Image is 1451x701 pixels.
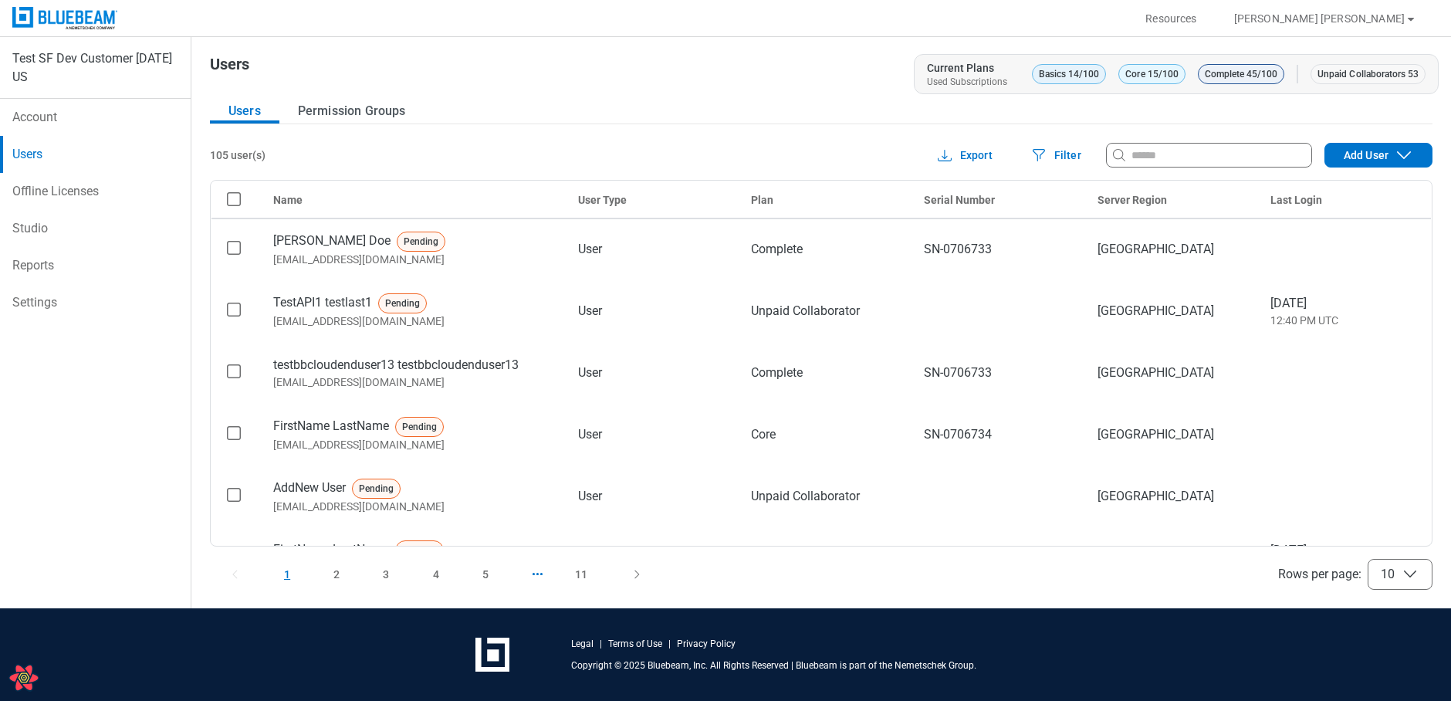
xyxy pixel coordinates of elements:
[566,342,739,404] td: User
[571,638,736,650] div: | |
[12,7,117,29] img: Bluebeam, Inc.
[1085,342,1258,404] td: [GEOGRAPHIC_DATA]
[566,404,739,466] td: User
[273,192,553,208] div: Name
[917,143,1011,168] button: Export
[273,252,553,267] div: [EMAIL_ADDRESS][DOMAIN_NAME]
[395,417,444,437] p: Pending
[364,562,408,587] button: 3
[397,232,445,252] p: Pending
[315,562,358,587] button: 2
[571,659,976,672] p: Copyright © 2025 Bluebeam, Inc. All Rights Reserved | Bluebeam is part of the Nemetschek Group.
[677,638,736,650] a: Privacy Policy
[1381,567,1395,582] span: 10
[1118,64,1185,84] p: Core 15/100
[12,49,178,86] div: Test SF Dev Customer [DATE] US
[1085,404,1258,466] td: [GEOGRAPHIC_DATA]
[1198,64,1284,84] p: Complete 45/100
[273,356,553,374] div: testbbcloudenduser13 testbbcloudenduser13
[739,218,912,280] td: Complete
[1270,541,1419,560] span: [DATE]
[273,540,553,560] div: FirstName LastName
[1085,218,1258,280] td: [GEOGRAPHIC_DATA]
[927,76,1007,88] div: Used Subscriptions
[273,479,553,499] div: AddNew User
[227,192,241,206] svg: checkbox
[566,466,739,527] td: User
[227,241,241,255] svg: checkbox
[273,417,553,437] div: FirstName LastName
[1098,192,1246,208] div: Server Region
[1127,6,1215,31] button: Resources
[566,280,739,342] td: User
[1368,559,1432,590] button: Rows per page
[1324,143,1432,168] button: Add User
[612,562,661,587] button: Next Page
[378,293,427,313] p: Pending
[210,56,249,80] h1: Users
[571,638,594,650] a: Legal
[739,466,912,527] td: Unpaid Collaborator
[1325,146,1432,164] div: Add User
[395,540,444,560] p: Pending
[556,562,606,587] button: 11
[1032,64,1106,84] p: Basics 14/100
[210,562,259,587] button: Previous Page
[352,479,401,499] p: Pending
[273,293,553,313] div: TestAPI1 testlast1
[912,527,1084,589] td: SN-0706735
[739,527,912,589] td: Basics
[1270,294,1419,313] span: [DATE]
[1085,280,1258,342] td: [GEOGRAPHIC_DATA]
[273,232,553,252] div: [PERSON_NAME] Doe
[924,192,1072,208] div: Serial Number
[608,638,662,650] a: Terms of Use
[566,218,739,280] td: User
[227,364,241,378] svg: checkbox
[273,499,553,514] div: [EMAIL_ADDRESS][DOMAIN_NAME]
[739,404,912,466] td: Core
[227,303,241,317] svg: checkbox
[912,342,1084,404] td: SN-0706733
[210,99,279,124] button: Users
[513,562,550,587] button: Select Page
[912,404,1084,466] td: SN-0706734
[273,374,553,390] div: [EMAIL_ADDRESS][DOMAIN_NAME]
[8,662,39,693] button: Open React Query Devtools
[266,562,309,587] button: 1
[751,192,899,208] div: Plan
[227,488,241,502] svg: checkbox
[273,437,553,452] div: [EMAIL_ADDRESS][DOMAIN_NAME]
[566,527,739,589] td: Studio Admin
[1216,6,1436,31] button: [PERSON_NAME] [PERSON_NAME]
[739,342,912,404] td: Complete
[279,99,424,124] button: Permission Groups
[210,147,266,163] div: 105 user(s)
[739,280,912,342] td: Unpaid Collaborator
[1278,565,1361,584] span: Rows per page :
[1085,466,1258,527] td: [GEOGRAPHIC_DATA]
[927,60,994,76] div: Current Plans
[227,426,241,440] svg: checkbox
[1085,527,1258,589] td: [GEOGRAPHIC_DATA]
[273,313,553,329] div: [EMAIL_ADDRESS][DOMAIN_NAME]
[1311,64,1426,84] p: Unpaid Collaborators 53
[912,218,1084,280] td: SN-0706733
[1011,143,1100,168] button: Filter
[464,562,507,587] button: 5
[1270,313,1419,328] span: 12:40 PM UTC
[414,562,458,587] button: 4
